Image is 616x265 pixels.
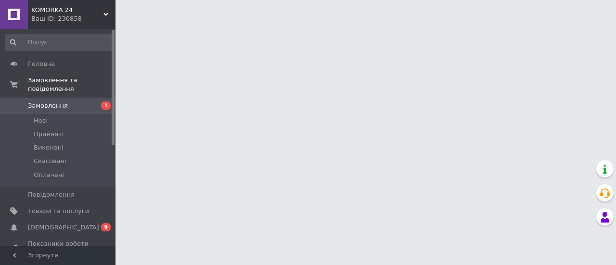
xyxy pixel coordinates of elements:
span: Показники роботи компанії [28,240,89,257]
span: Виконані [34,143,64,152]
span: 9 [101,223,111,231]
span: Замовлення та повідомлення [28,76,115,93]
span: Оплачені [34,171,64,179]
span: Нові [34,116,48,125]
div: Ваш ID: 230858 [31,14,115,23]
span: Замовлення [28,101,68,110]
span: Скасовані [34,157,66,165]
span: 1 [101,101,111,110]
span: Головна [28,60,55,68]
span: [DEMOGRAPHIC_DATA] [28,223,99,232]
span: Повідомлення [28,190,75,199]
span: Прийняті [34,130,64,139]
span: KOMORKA 24 [31,6,103,14]
input: Пошук [5,34,114,51]
span: Товари та послуги [28,207,89,215]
